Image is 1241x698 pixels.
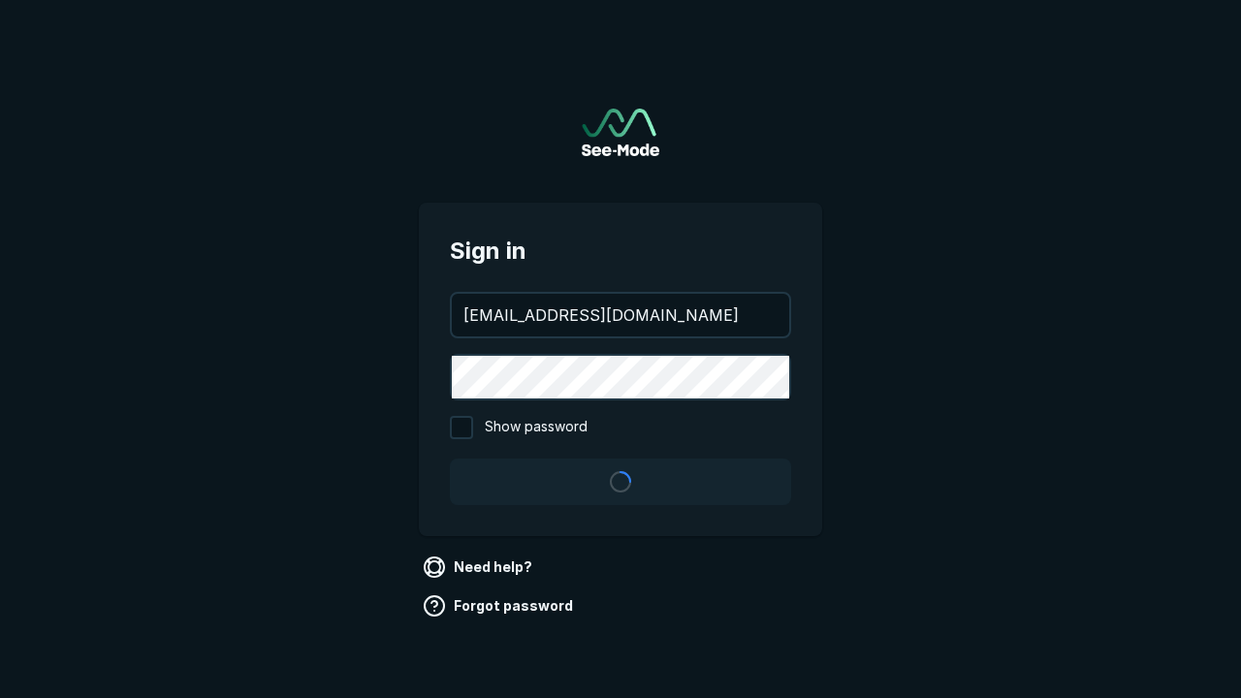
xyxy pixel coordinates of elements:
input: your@email.com [452,294,789,336]
a: Go to sign in [582,109,659,156]
span: Show password [485,416,588,439]
a: Forgot password [419,590,581,621]
a: Need help? [419,552,540,583]
span: Sign in [450,234,791,269]
img: See-Mode Logo [582,109,659,156]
